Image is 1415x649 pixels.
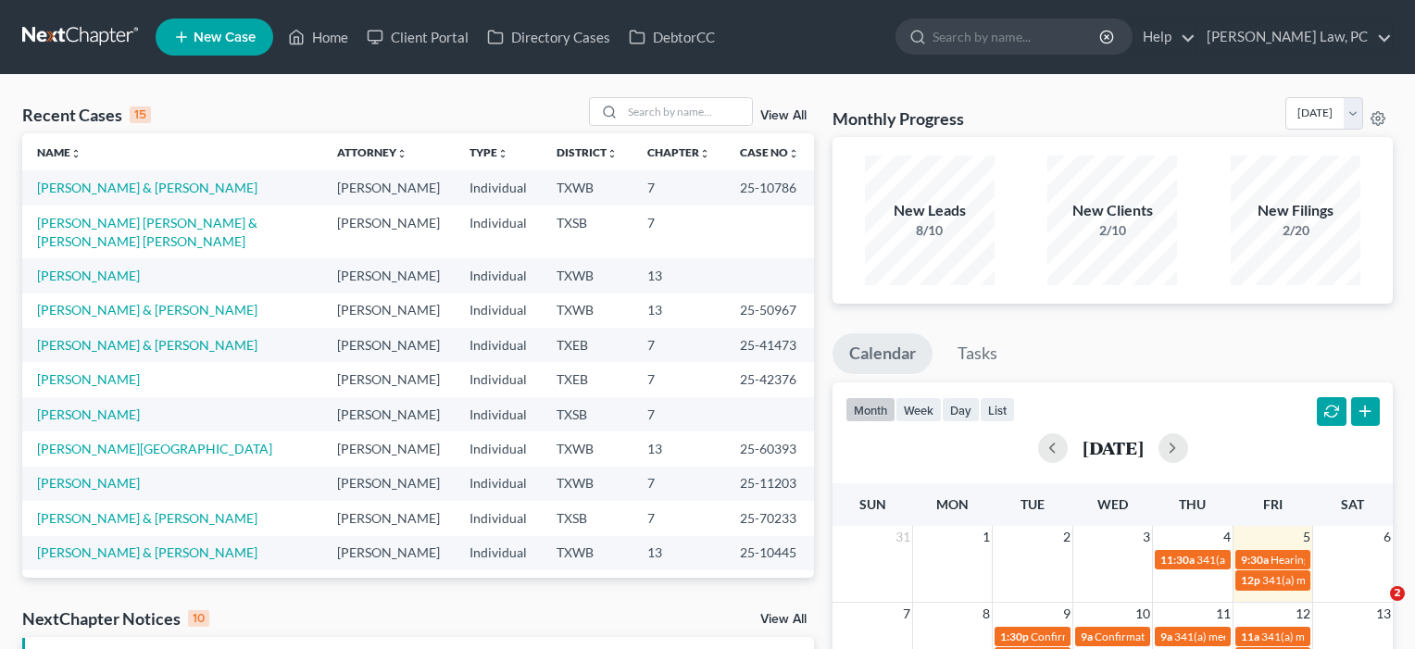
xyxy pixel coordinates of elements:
[632,293,725,328] td: 13
[542,536,632,570] td: TXWB
[740,145,799,159] a: Case Nounfold_more
[647,145,710,159] a: Chapterunfold_more
[1221,526,1233,548] span: 4
[1294,603,1312,625] span: 12
[188,610,209,627] div: 10
[1390,586,1405,601] span: 2
[632,258,725,293] td: 13
[322,258,455,293] td: [PERSON_NAME]
[941,333,1014,374] a: Tasks
[37,475,140,491] a: [PERSON_NAME]
[322,570,455,605] td: [PERSON_NAME]
[1083,438,1144,457] h2: [DATE]
[1214,603,1233,625] span: 11
[1241,553,1269,567] span: 9:30a
[322,536,455,570] td: [PERSON_NAME]
[455,501,542,535] td: Individual
[622,98,752,125] input: Search by name...
[725,467,814,501] td: 25-11203
[37,510,257,526] a: [PERSON_NAME] & [PERSON_NAME]
[1097,496,1128,512] span: Wed
[542,501,632,535] td: TXSB
[194,31,256,44] span: New Case
[322,206,455,258] td: [PERSON_NAME]
[936,496,969,512] span: Mon
[895,397,942,422] button: week
[542,467,632,501] td: TXWB
[130,106,151,123] div: 15
[1174,630,1353,643] span: 341(a) meeting for [PERSON_NAME]
[632,206,725,258] td: 7
[322,467,455,501] td: [PERSON_NAME]
[1197,20,1392,54] a: [PERSON_NAME] Law, PC
[833,333,933,374] a: Calendar
[1031,630,1243,643] span: Confirmation Hearing for [PERSON_NAME]
[542,293,632,328] td: TXWB
[1231,221,1360,240] div: 2/20
[455,258,542,293] td: Individual
[322,501,455,535] td: [PERSON_NAME]
[845,397,895,422] button: month
[37,215,257,249] a: [PERSON_NAME] [PERSON_NAME] & [PERSON_NAME] [PERSON_NAME]
[725,170,814,205] td: 25-10786
[1179,496,1206,512] span: Thu
[542,397,632,431] td: TXSB
[901,603,912,625] span: 7
[322,328,455,362] td: [PERSON_NAME]
[1081,630,1093,643] span: 9a
[455,536,542,570] td: Individual
[865,200,995,221] div: New Leads
[620,20,724,54] a: DebtorCC
[981,603,992,625] span: 8
[497,148,508,159] i: unfold_more
[37,544,257,560] a: [PERSON_NAME] & [PERSON_NAME]
[933,19,1102,54] input: Search by name...
[455,362,542,396] td: Individual
[1352,586,1396,630] iframe: Intercom live chat
[455,467,542,501] td: Individual
[1196,553,1375,567] span: 341(a) meeting for [PERSON_NAME]
[1021,496,1045,512] span: Tue
[1047,200,1177,221] div: New Clients
[455,206,542,258] td: Individual
[542,431,632,466] td: TXWB
[725,362,814,396] td: 25-42376
[357,20,478,54] a: Client Portal
[322,293,455,328] td: [PERSON_NAME]
[725,328,814,362] td: 25-41473
[833,107,964,130] h3: Monthly Progress
[632,536,725,570] td: 13
[760,109,807,122] a: View All
[632,431,725,466] td: 13
[279,20,357,54] a: Home
[37,441,272,456] a: [PERSON_NAME][GEOGRAPHIC_DATA]
[455,431,542,466] td: Individual
[859,496,886,512] span: Sun
[760,613,807,626] a: View All
[1095,630,1307,643] span: Confirmation Hearing for [PERSON_NAME]
[455,170,542,205] td: Individual
[942,397,980,422] button: day
[632,467,725,501] td: 7
[1160,630,1172,643] span: 9a
[607,148,618,159] i: unfold_more
[632,170,725,205] td: 7
[632,328,725,362] td: 7
[981,526,992,548] span: 1
[542,206,632,258] td: TXSB
[70,148,81,159] i: unfold_more
[455,293,542,328] td: Individual
[542,362,632,396] td: TXEB
[455,328,542,362] td: Individual
[1133,603,1152,625] span: 10
[478,20,620,54] a: Directory Cases
[455,570,542,605] td: Individual
[37,302,257,318] a: [PERSON_NAME] & [PERSON_NAME]
[322,397,455,431] td: [PERSON_NAME]
[1241,630,1259,643] span: 11a
[632,570,725,605] td: 7
[337,145,407,159] a: Attorneyunfold_more
[455,397,542,431] td: Individual
[1160,553,1195,567] span: 11:30a
[1301,526,1312,548] span: 5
